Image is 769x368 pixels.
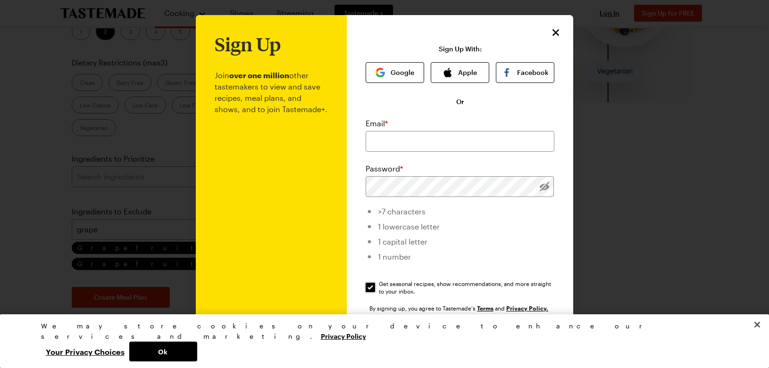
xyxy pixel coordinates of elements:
[747,314,768,335] button: Close
[366,62,424,83] button: Google
[477,304,493,312] a: Tastemade Terms of Service
[378,222,440,231] span: 1 lowercase letter
[456,97,464,106] span: Or
[366,118,388,129] label: Email
[506,304,548,312] a: Tastemade Privacy Policy
[41,321,720,361] div: Privacy
[550,26,562,39] button: Close
[215,34,281,55] h1: Sign Up
[379,280,555,295] span: Get seasonal recipes, show recommendations, and more straight to your inbox.
[321,331,366,340] a: More information about your privacy, opens in a new tab
[496,62,554,83] button: Facebook
[378,252,411,261] span: 1 number
[229,71,289,80] b: over one million
[41,321,720,342] div: We may store cookies on your device to enhance our services and marketing.
[41,342,129,361] button: Your Privacy Choices
[378,207,426,216] span: >7 characters
[129,342,197,361] button: Ok
[369,303,551,313] div: By signing up, you agree to Tastemade's and
[378,237,427,246] span: 1 capital letter
[439,45,482,53] p: Sign Up With:
[431,62,489,83] button: Apple
[366,163,403,174] label: Password
[366,283,375,292] input: Get seasonal recipes, show recommendations, and more straight to your inbox.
